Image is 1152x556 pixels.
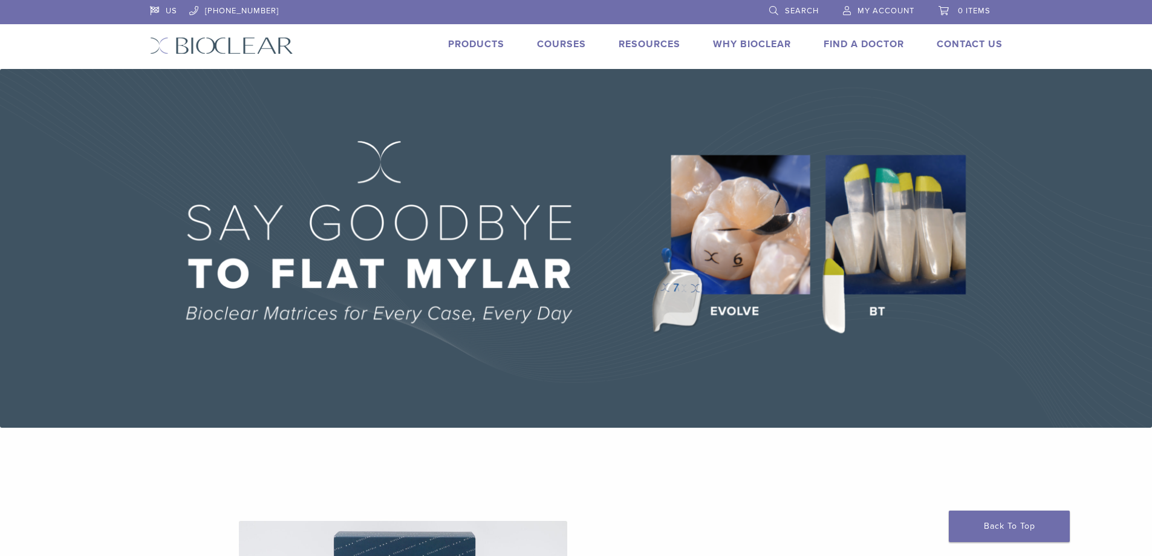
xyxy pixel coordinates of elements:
[937,38,1003,50] a: Contact Us
[448,38,504,50] a: Products
[785,6,819,16] span: Search
[150,37,293,54] img: Bioclear
[857,6,914,16] span: My Account
[619,38,680,50] a: Resources
[824,38,904,50] a: Find A Doctor
[958,6,991,16] span: 0 items
[713,38,791,50] a: Why Bioclear
[949,511,1070,542] a: Back To Top
[537,38,586,50] a: Courses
